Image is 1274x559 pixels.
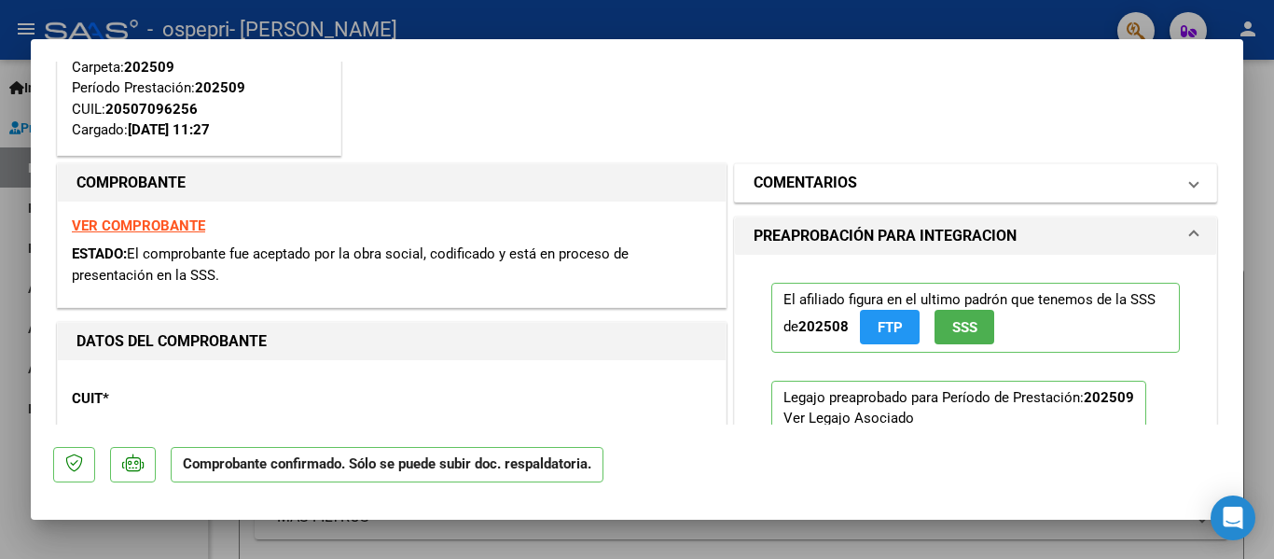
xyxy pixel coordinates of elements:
[754,225,1017,247] h1: PREAPROBACIÓN PARA INTEGRACION
[860,310,920,344] button: FTP
[72,245,127,262] span: ESTADO:
[935,310,994,344] button: SSS
[105,99,198,120] div: 20507096256
[771,283,1180,353] p: El afiliado figura en el ultimo padrón que tenemos de la SSS de
[171,447,603,483] p: Comprobante confirmado. Sólo se puede subir doc. respaldatoria.
[735,164,1216,202] mat-expansion-panel-header: COMENTARIOS
[76,174,186,191] strong: COMPROBANTE
[878,319,903,336] span: FTP
[72,217,205,234] a: VER COMPROBANTE
[783,408,914,428] div: Ver Legajo Asociado
[124,59,174,76] strong: 202509
[735,217,1216,255] mat-expansion-panel-header: PREAPROBACIÓN PARA INTEGRACION
[1211,496,1255,540] div: Open Intercom Messenger
[72,388,264,410] p: CUIT
[72,245,629,284] span: El comprobante fue aceptado por la obra social, codificado y está en proceso de presentación en l...
[798,318,849,335] strong: 202508
[952,319,977,336] span: SSS
[76,332,267,350] strong: DATOS DEL COMPROBANTE
[754,172,857,194] h1: COMENTARIOS
[1084,389,1134,406] strong: 202509
[128,121,210,138] strong: [DATE] 11:27
[195,79,245,96] strong: 202509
